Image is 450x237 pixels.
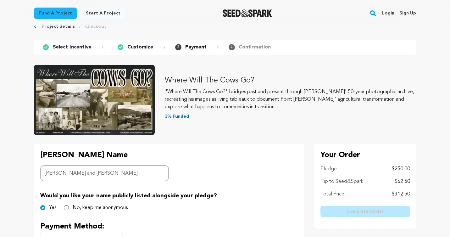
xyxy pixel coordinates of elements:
button: Complete Order [320,206,410,217]
a: Sign up [399,8,416,18]
a: Checkout [85,23,106,30]
p: Select Incentive [53,43,92,51]
p: $250.00 [392,165,410,173]
p: Pledge [320,165,337,173]
p: [PERSON_NAME] Name [40,150,169,160]
span: 3 [175,44,181,50]
p: 3% Funded [165,113,416,120]
p: $62.50 [395,178,410,185]
p: Your Order [320,150,410,160]
a: Login [382,8,394,18]
div: Breadcrumb [34,23,416,30]
a: Fund a project [34,8,77,19]
p: Would you like your name publicly listed alongside your pledge? [40,191,298,200]
p: Customize [127,43,153,51]
a: Project details [42,23,75,30]
p: Tip to Seed&Spark [320,178,363,185]
span: 4 [229,44,235,50]
span: Complete Order [347,208,384,215]
p: "Where Will The Cows Go?" bridges past and present through [PERSON_NAME]' 50-year photographic ar... [165,88,416,111]
p: Payment Method: [40,222,298,232]
p: Where Will The Cows Go? [165,76,416,86]
p: $312.50 [392,190,410,198]
img: Seed&Spark Logo Dark Mode [223,9,272,17]
a: Start a project [81,8,125,19]
label: No, keep me anonymous [73,204,128,212]
label: Yes [49,204,56,212]
p: Confirmation [239,43,271,51]
p: Total Price [320,190,344,198]
input: Backer Name [40,165,169,181]
p: Payment [185,43,207,51]
img: Where Will The Cows Go? image [34,65,155,135]
a: Seed&Spark Homepage [223,9,272,17]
